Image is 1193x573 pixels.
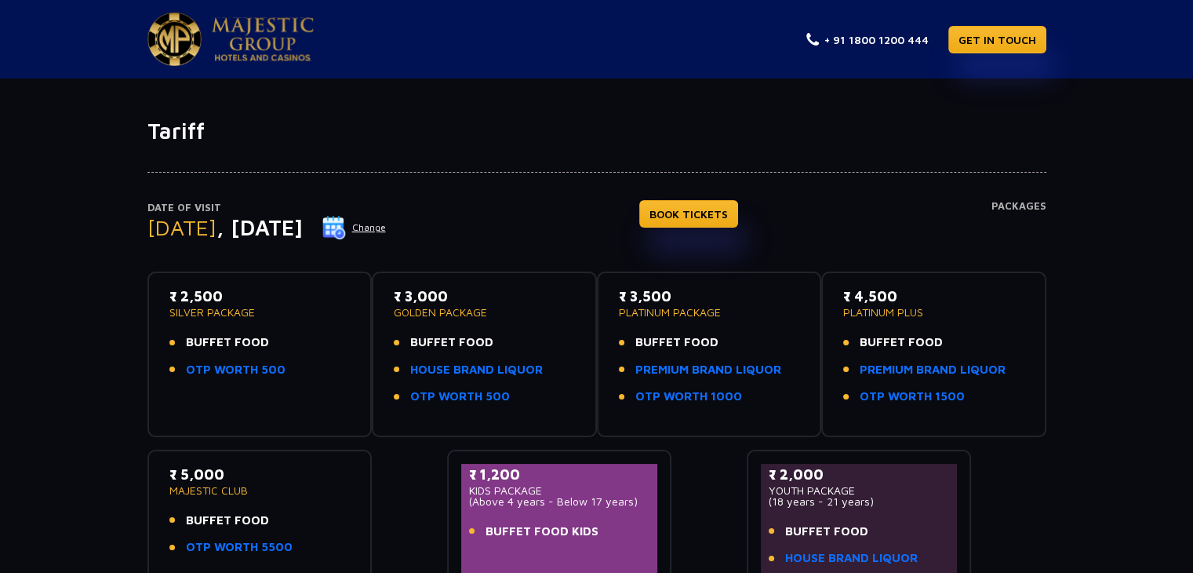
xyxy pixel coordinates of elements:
[322,215,387,240] button: Change
[186,334,269,352] span: BUFFET FOOD
[619,307,800,318] p: PLATINUM PACKAGE
[410,388,510,406] a: OTP WORTH 500
[147,13,202,66] img: Majestic Pride
[948,26,1046,53] a: GET IN TOUCH
[860,361,1006,379] a: PREMIUM BRAND LIQUOR
[216,214,303,240] span: , [DATE]
[486,523,598,541] span: BUFFET FOOD KIDS
[169,485,351,496] p: MAJESTIC CLUB
[469,485,650,496] p: KIDS PACKAGE
[991,200,1046,257] h4: Packages
[169,307,351,318] p: SILVER PACKAGE
[635,334,718,352] span: BUFFET FOOD
[860,388,965,406] a: OTP WORTH 1500
[639,200,738,228] a: BOOK TICKETS
[410,334,493,352] span: BUFFET FOOD
[860,334,943,352] span: BUFFET FOOD
[186,512,269,530] span: BUFFET FOOD
[469,496,650,507] p: (Above 4 years - Below 17 years)
[169,286,351,307] p: ₹ 2,500
[785,523,868,541] span: BUFFET FOOD
[147,200,387,216] p: Date of Visit
[410,361,543,379] a: HOUSE BRAND LIQUOR
[394,307,575,318] p: GOLDEN PACKAGE
[469,464,650,485] p: ₹ 1,200
[806,31,929,48] a: + 91 1800 1200 444
[785,549,918,568] a: HOUSE BRAND LIQUOR
[147,214,216,240] span: [DATE]
[186,538,293,557] a: OTP WORTH 5500
[169,464,351,485] p: ₹ 5,000
[769,485,950,496] p: YOUTH PACKAGE
[619,286,800,307] p: ₹ 3,500
[843,286,1024,307] p: ₹ 4,500
[769,496,950,507] p: (18 years - 21 years)
[147,118,1046,144] h1: Tariff
[635,388,742,406] a: OTP WORTH 1000
[843,307,1024,318] p: PLATINUM PLUS
[212,17,314,61] img: Majestic Pride
[394,286,575,307] p: ₹ 3,000
[769,464,950,485] p: ₹ 2,000
[186,361,286,379] a: OTP WORTH 500
[635,361,781,379] a: PREMIUM BRAND LIQUOR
